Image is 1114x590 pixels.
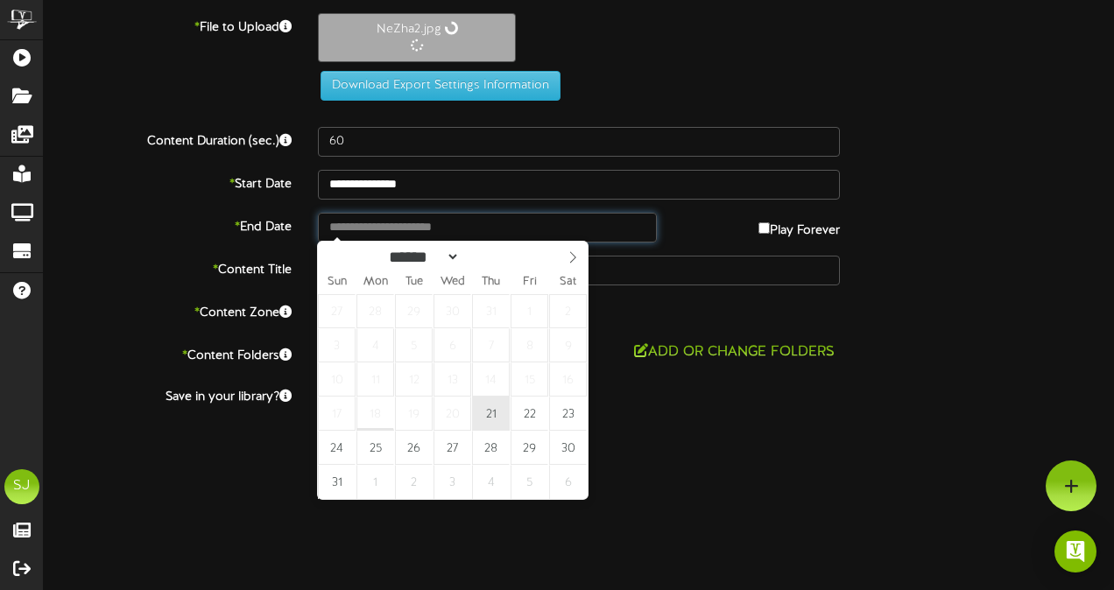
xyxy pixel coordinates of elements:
[472,465,510,499] span: September 4, 2025
[318,362,356,397] span: August 10, 2025
[356,294,394,328] span: July 28, 2025
[549,431,587,465] span: August 30, 2025
[472,397,510,431] span: August 21, 2025
[511,294,548,328] span: August 1, 2025
[356,397,394,431] span: August 18, 2025
[321,71,561,101] button: Download Export Settings Information
[472,277,511,288] span: Thu
[434,328,471,362] span: August 6, 2025
[395,397,433,431] span: August 19, 2025
[472,294,510,328] span: July 31, 2025
[395,294,433,328] span: July 29, 2025
[356,328,394,362] span: August 4, 2025
[511,465,548,499] span: September 5, 2025
[31,341,305,365] label: Content Folders
[31,383,305,406] label: Save in your library?
[758,222,770,234] input: Play Forever
[434,431,471,465] span: August 27, 2025
[1054,530,1096,572] div: Open Intercom Messenger
[318,294,356,328] span: July 27, 2025
[549,465,587,499] span: September 6, 2025
[312,79,561,92] a: Download Export Settings Information
[318,277,356,288] span: Sun
[395,362,433,397] span: August 12, 2025
[511,431,548,465] span: August 29, 2025
[356,431,394,465] span: August 25, 2025
[549,362,587,397] span: August 16, 2025
[31,213,305,236] label: End Date
[434,465,471,499] span: September 3, 2025
[511,397,548,431] span: August 22, 2025
[318,397,356,431] span: August 17, 2025
[511,362,548,397] span: August 15, 2025
[395,465,433,499] span: September 2, 2025
[434,277,472,288] span: Wed
[434,362,471,397] span: August 13, 2025
[511,328,548,362] span: August 8, 2025
[318,465,356,499] span: August 31, 2025
[31,299,305,322] label: Content Zone
[472,362,510,397] span: August 14, 2025
[549,294,587,328] span: August 2, 2025
[356,277,395,288] span: Mon
[356,362,394,397] span: August 11, 2025
[4,469,39,504] div: SJ
[434,294,471,328] span: July 30, 2025
[549,277,588,288] span: Sat
[395,277,434,288] span: Tue
[434,397,471,431] span: August 20, 2025
[318,431,356,465] span: August 24, 2025
[460,248,523,266] input: Year
[472,431,510,465] span: August 28, 2025
[629,341,840,363] button: Add or Change Folders
[356,465,394,499] span: September 1, 2025
[395,328,433,362] span: August 5, 2025
[31,13,305,37] label: File to Upload
[395,431,433,465] span: August 26, 2025
[549,397,587,431] span: August 23, 2025
[31,170,305,193] label: Start Date
[472,328,510,362] span: August 7, 2025
[758,213,840,240] label: Play Forever
[549,328,587,362] span: August 9, 2025
[31,127,305,151] label: Content Duration (sec.)
[511,277,549,288] span: Fri
[31,256,305,279] label: Content Title
[318,328,356,362] span: August 3, 2025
